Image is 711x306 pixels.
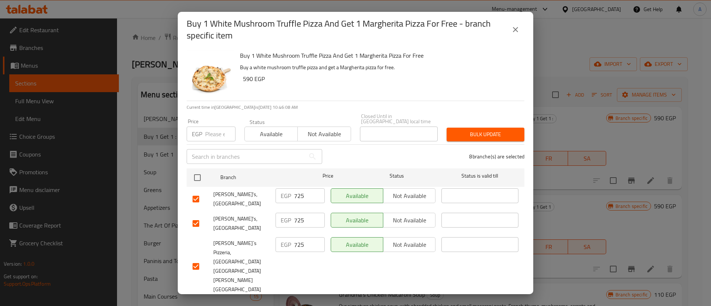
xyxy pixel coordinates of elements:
button: Available [331,237,383,252]
button: close [507,21,524,38]
button: Bulk update [447,128,524,141]
p: 8 branche(s) are selected [469,153,524,160]
span: [PERSON_NAME]'s, [GEOGRAPHIC_DATA] [213,214,270,233]
button: Not available [383,188,435,203]
p: EGP [281,216,291,225]
button: Not available [383,237,435,252]
input: Please enter price [205,127,236,141]
p: Current time in [GEOGRAPHIC_DATA] is [DATE] 10:46:08 AM [187,104,524,111]
span: Not available [386,191,433,201]
span: [PERSON_NAME]`s Pizzeria, [GEOGRAPHIC_DATA] [GEOGRAPHIC_DATA][PERSON_NAME][GEOGRAPHIC_DATA] [213,239,270,294]
input: Please enter price [294,213,325,228]
button: Available [244,127,298,141]
span: Available [334,239,380,250]
button: Available [331,188,383,203]
input: Search in branches [187,149,305,164]
button: Not available [383,213,435,228]
span: Not available [301,129,348,139]
span: Available [334,215,380,226]
span: Not available [386,239,433,250]
h6: Buy 1 White Mushroom Truffle Pizza And Get 1 Margherita Pizza For Free [240,50,518,61]
p: Buy a white mushroom truffle pizza and get a Margherita pizza for free. [240,63,518,72]
span: Available [334,191,380,201]
span: [PERSON_NAME]'s, [GEOGRAPHIC_DATA] [213,190,270,208]
span: Available [248,129,295,139]
img: Buy 1 White Mushroom Truffle Pizza And Get 1 Margherita Pizza For Free [187,50,234,98]
p: EGP [281,191,291,200]
span: Status is valid till [441,171,518,181]
span: Status [358,171,435,181]
button: Available [331,213,383,228]
h6: 590 EGP [243,74,518,84]
h2: Buy 1 White Mushroom Truffle Pizza And Get 1 Margherita Pizza For Free - branch specific item [187,18,507,41]
button: Not available [297,127,351,141]
span: Branch [220,173,297,182]
span: Bulk update [453,130,518,139]
input: Please enter price [294,237,325,252]
input: Please enter price [294,188,325,203]
span: Price [303,171,353,181]
span: Not available [386,215,433,226]
p: EGP [281,240,291,249]
p: EGP [192,130,202,138]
